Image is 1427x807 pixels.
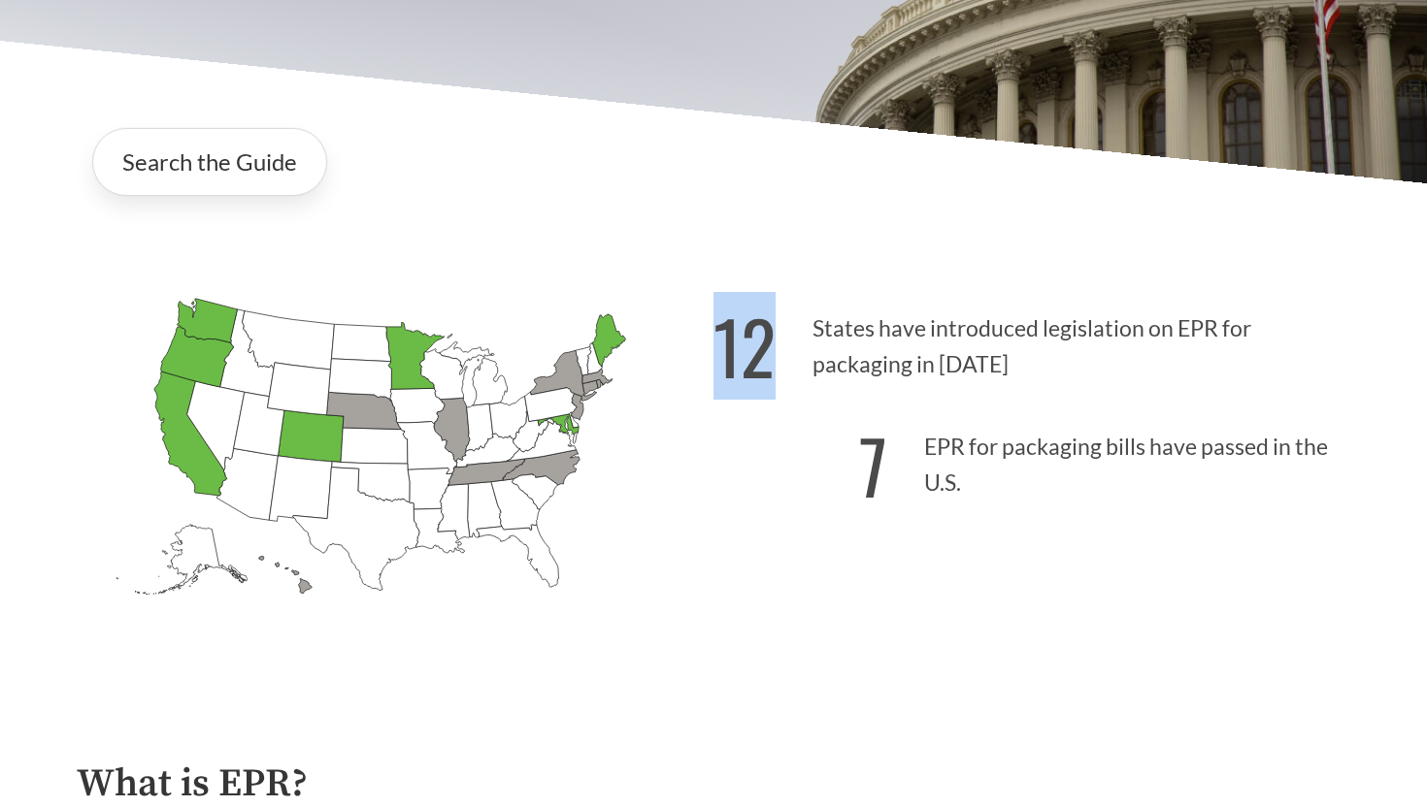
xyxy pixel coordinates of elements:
[713,400,1350,519] p: EPR for packaging bills have passed in the U.S.
[713,281,1350,401] p: States have introduced legislation on EPR for packaging in [DATE]
[713,292,776,400] strong: 12
[77,762,1350,806] h2: What is EPR?
[859,411,887,519] strong: 7
[92,128,327,196] a: Search the Guide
